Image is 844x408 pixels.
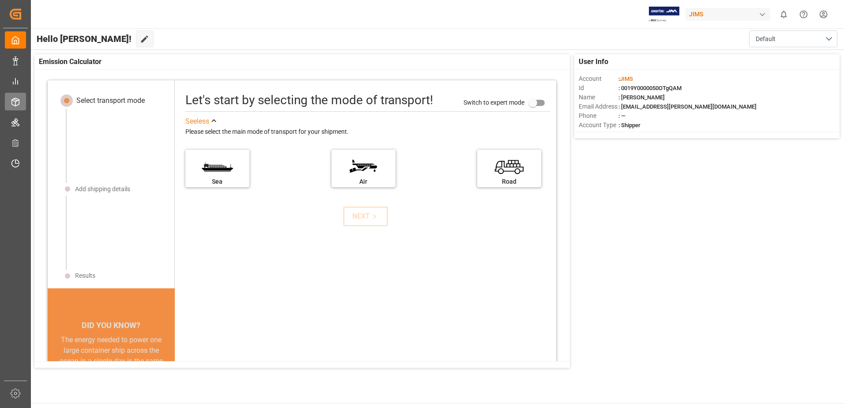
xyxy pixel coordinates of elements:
[618,122,641,128] span: : Shipper
[756,34,776,44] span: Default
[579,83,618,93] span: Id
[185,91,433,110] div: Let's start by selecting the mode of transport!
[618,113,625,119] span: : —
[75,271,95,280] div: Results
[58,335,164,398] div: The energy needed to power one large container ship across the ocean in a single day is the same ...
[579,102,618,111] span: Email Address
[579,74,618,83] span: Account
[620,76,633,82] span: JIMS
[618,103,757,110] span: : [EMAIL_ADDRESS][PERSON_NAME][DOMAIN_NAME]
[579,111,618,121] span: Phone
[76,95,145,106] div: Select transport mode
[185,116,209,127] div: See less
[686,8,770,21] div: JIMS
[618,85,682,91] span: : 0019Y0000050OTgQAM
[48,316,175,335] div: DID YOU KNOW?
[618,76,633,82] span: :
[75,185,130,194] div: Add shipping details
[774,4,794,24] button: show 0 new notifications
[190,177,245,186] div: Sea
[463,98,524,106] span: Switch to expert mode
[579,57,608,67] span: User Info
[185,127,550,137] div: Please select the main mode of transport for your shipment.
[352,211,379,222] div: NEXT
[686,6,774,23] button: JIMS
[749,30,837,47] button: open menu
[336,177,391,186] div: Air
[579,121,618,130] span: Account Type
[343,207,388,226] button: NEXT
[579,93,618,102] span: Name
[39,57,102,67] span: Emission Calculator
[794,4,814,24] button: Help Center
[649,7,679,22] img: Exertis%20JAM%20-%20Email%20Logo.jpg_1722504956.jpg
[618,94,665,101] span: : [PERSON_NAME]
[482,177,537,186] div: Road
[37,30,132,47] span: Hello [PERSON_NAME]!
